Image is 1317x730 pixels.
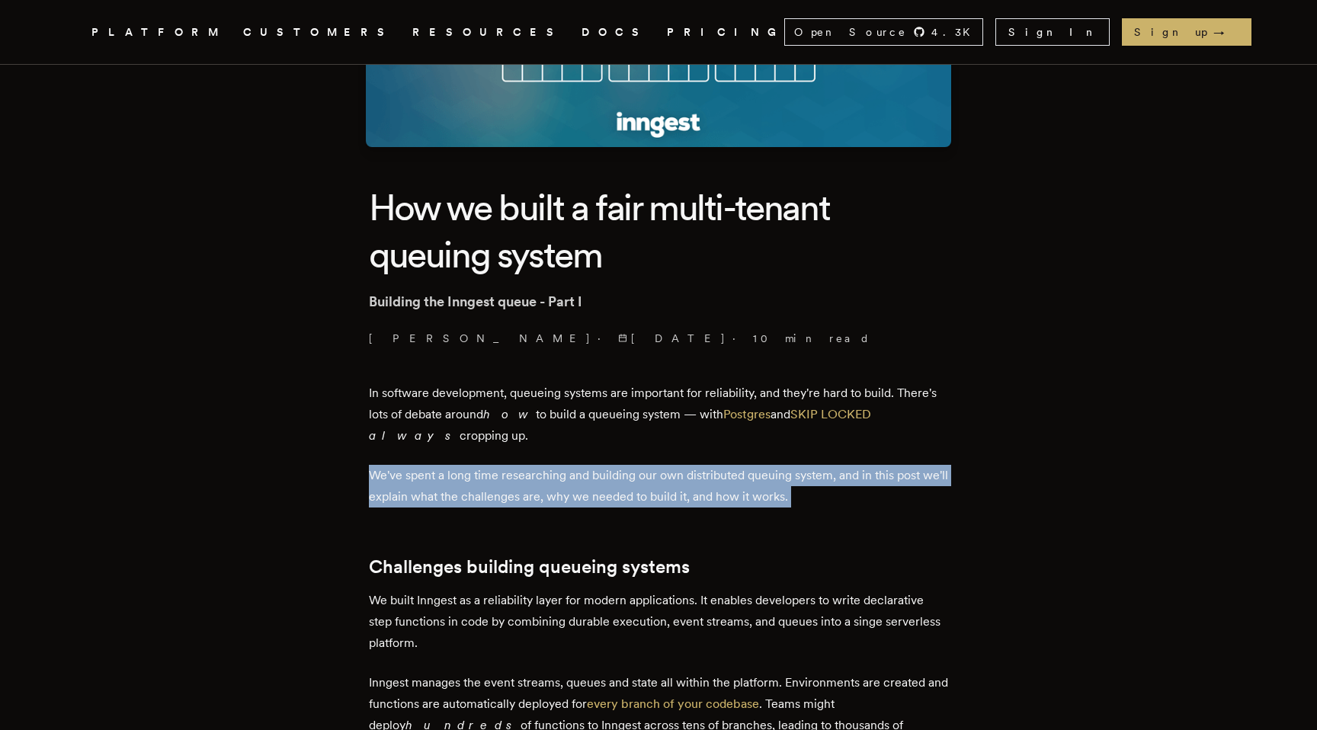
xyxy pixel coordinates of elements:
p: Building the Inngest queue - Part I [369,291,948,312]
a: Sign In [995,18,1110,46]
span: 4.3 K [931,24,979,40]
button: RESOURCES [412,23,563,42]
h1: How we built a fair multi-tenant queuing system [369,184,948,279]
a: Sign up [1122,18,1251,46]
a: every branch of your codebase [587,696,759,711]
button: PLATFORM [91,23,225,42]
p: · · [369,331,948,346]
a: PRICING [667,23,784,42]
h2: Challenges building queueing systems [369,556,948,578]
p: In software development, queueing systems are important for reliability, and they're hard to buil... [369,383,948,447]
a: CUSTOMERS [243,23,394,42]
em: always [369,428,460,443]
a: DOCS [582,23,649,42]
a: SKIP LOCKED [790,407,871,421]
a: [PERSON_NAME] [369,331,591,346]
p: We've spent a long time researching and building our own distributed queuing system, and in this ... [369,465,948,507]
em: how [483,407,536,421]
span: 10 min read [753,331,870,346]
p: We built Inngest as a reliability layer for modern applications. It enables developers to write d... [369,590,948,654]
span: [DATE] [618,331,726,346]
span: Open Source [794,24,907,40]
span: → [1213,24,1239,40]
a: Postgres [723,407,771,421]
